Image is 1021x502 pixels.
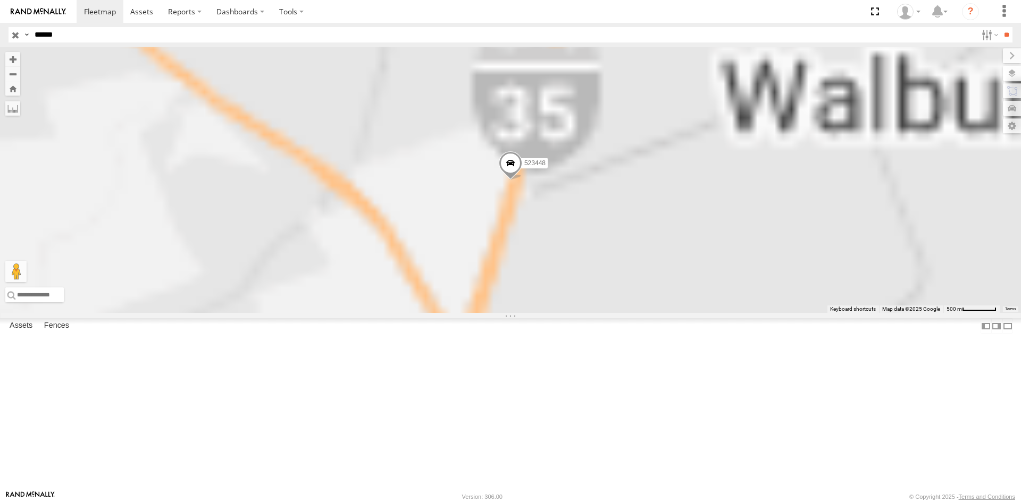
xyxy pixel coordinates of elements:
div: Carlos Ortiz [893,4,924,20]
button: Keyboard shortcuts [830,305,876,313]
button: Zoom out [5,66,20,81]
label: Search Filter Options [977,27,1000,42]
button: Drag Pegman onto the map to open Street View [5,261,27,282]
label: Search Query [22,27,31,42]
label: Fences [39,319,74,334]
div: © Copyright 2025 - [909,494,1015,500]
a: Visit our Website [6,491,55,502]
button: Zoom in [5,52,20,66]
label: Measure [5,101,20,116]
span: 500 m [947,306,962,312]
label: Assets [4,319,38,334]
button: Zoom Home [5,81,20,96]
span: 523448 [524,159,546,167]
i: ? [962,3,979,20]
div: Version: 306.00 [462,494,503,500]
img: rand-logo.svg [11,8,66,15]
label: Hide Summary Table [1002,318,1013,334]
button: Map Scale: 500 m per 61 pixels [943,305,1000,313]
a: Terms (opens in new tab) [1005,307,1016,311]
a: Terms and Conditions [959,494,1015,500]
span: Map data ©2025 Google [882,306,940,312]
label: Dock Summary Table to the Left [981,318,991,334]
label: Dock Summary Table to the Right [991,318,1002,334]
label: Map Settings [1003,118,1021,133]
